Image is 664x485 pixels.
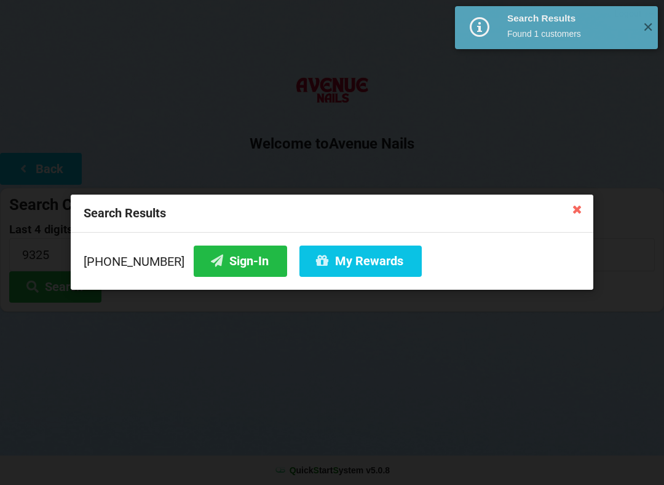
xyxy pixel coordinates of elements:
div: Found 1 customers [507,28,633,40]
div: [PHONE_NUMBER] [84,246,580,277]
button: My Rewards [299,246,422,277]
button: Sign-In [194,246,287,277]
div: Search Results [71,195,593,233]
div: Search Results [507,12,633,25]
